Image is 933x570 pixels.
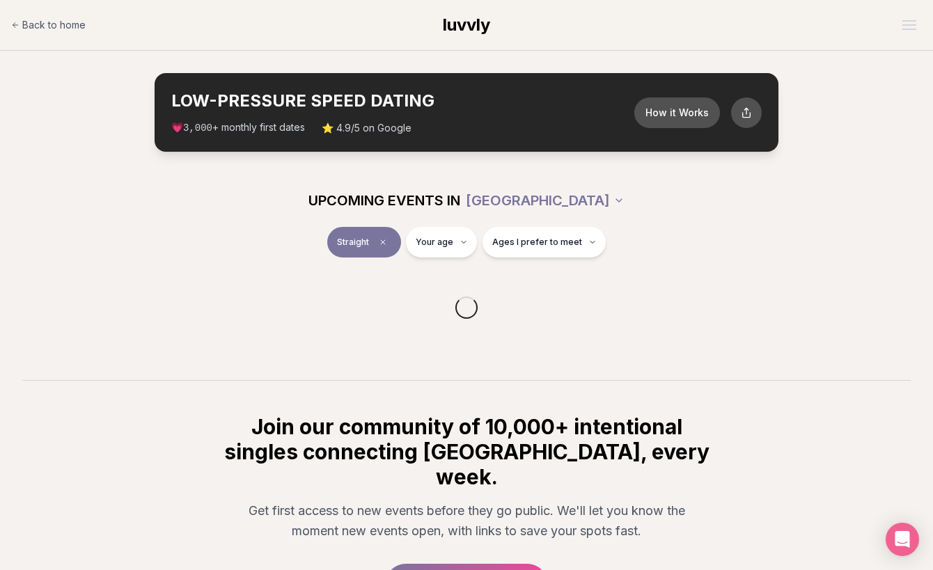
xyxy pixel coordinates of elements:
button: Open menu [897,15,922,35]
div: Open Intercom Messenger [886,523,919,556]
button: Ages I prefer to meet [483,227,606,258]
span: Clear event type filter [375,234,391,251]
span: Ages I prefer to meet [493,237,583,248]
button: StraightClear event type filter [327,227,401,258]
span: UPCOMING EVENTS IN [309,191,461,210]
span: 3,000 [183,122,212,134]
h2: Join our community of 10,000+ intentional singles connecting [GEOGRAPHIC_DATA], every week. [221,414,712,489]
span: ⭐ 4.9/5 on Google [322,121,411,135]
a: luvvly [443,14,490,36]
span: Straight [337,237,369,248]
span: Your age [416,237,454,248]
span: luvvly [443,15,490,35]
button: Your age [407,227,478,258]
h2: LOW-PRESSURE SPEED DATING [171,90,634,112]
button: [GEOGRAPHIC_DATA] [466,185,625,216]
p: Get first access to new events before they go public. We'll let you know the moment new events op... [233,500,700,541]
span: Back to home [22,18,86,32]
a: Back to home [11,11,86,39]
button: How it Works [634,97,720,128]
span: 💗 + monthly first dates [171,120,305,135]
